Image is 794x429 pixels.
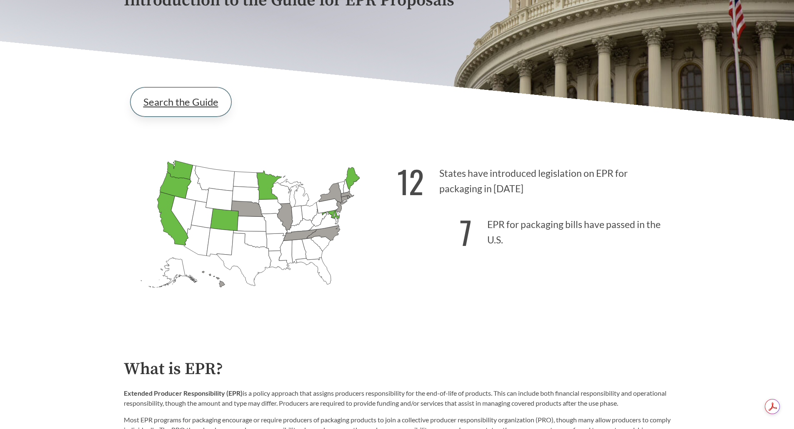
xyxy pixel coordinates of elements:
[124,389,243,397] strong: Extended Producer Responsibility (EPR)
[397,158,424,204] strong: 12
[460,209,472,255] strong: 7
[397,153,671,204] p: States have introduced legislation on EPR for packaging in [DATE]
[130,87,231,117] a: Search the Guide
[124,360,671,379] h2: What is EPR?
[397,204,671,255] p: EPR for packaging bills have passed in the U.S.
[124,388,671,408] p: is a policy approach that assigns producers responsibility for the end-of-life of products. This ...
